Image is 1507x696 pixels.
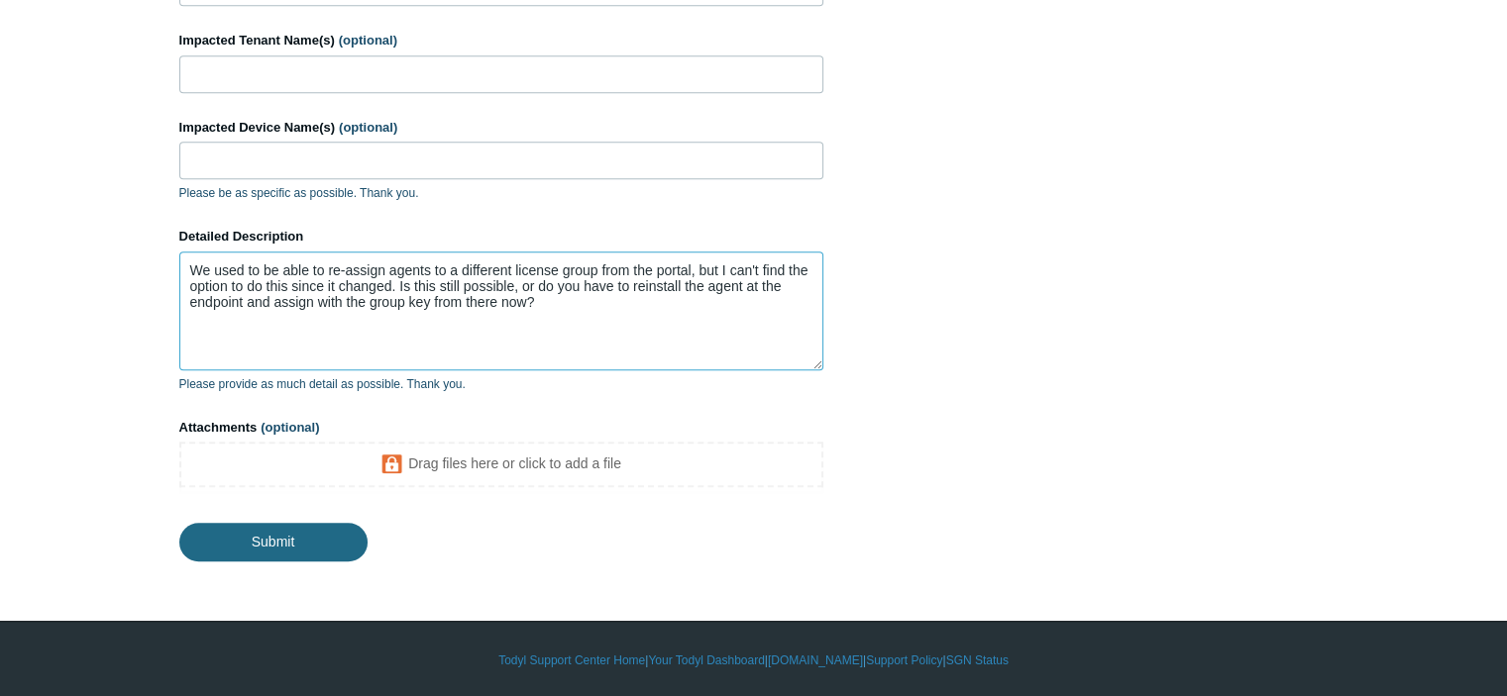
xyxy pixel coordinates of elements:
span: (optional) [261,420,319,435]
label: Attachments [179,418,823,438]
a: SGN Status [946,651,1009,669]
label: Detailed Description [179,227,823,247]
p: Please be as specific as possible. Thank you. [179,184,823,202]
div: | | | | [179,651,1329,669]
span: (optional) [339,120,397,135]
span: (optional) [339,33,397,48]
a: Your Todyl Dashboard [648,651,764,669]
label: Impacted Device Name(s) [179,118,823,138]
a: Support Policy [866,651,942,669]
label: Impacted Tenant Name(s) [179,31,823,50]
p: Please provide as much detail as possible. Thank you. [179,375,823,393]
input: Submit [179,523,368,560]
a: Todyl Support Center Home [498,651,645,669]
a: [DOMAIN_NAME] [768,651,863,669]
